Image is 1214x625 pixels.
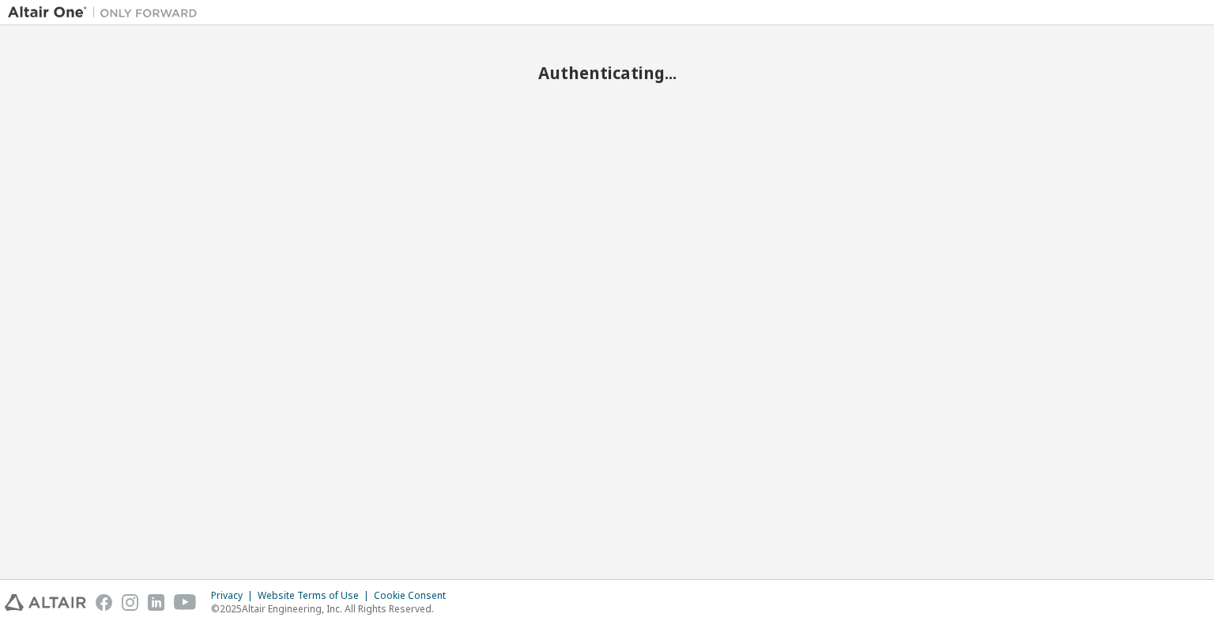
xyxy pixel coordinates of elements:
[258,589,374,602] div: Website Terms of Use
[148,594,164,611] img: linkedin.svg
[8,5,205,21] img: Altair One
[122,594,138,611] img: instagram.svg
[8,62,1206,83] h2: Authenticating...
[96,594,112,611] img: facebook.svg
[174,594,197,611] img: youtube.svg
[211,589,258,602] div: Privacy
[5,594,86,611] img: altair_logo.svg
[374,589,455,602] div: Cookie Consent
[211,602,455,616] p: © 2025 Altair Engineering, Inc. All Rights Reserved.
